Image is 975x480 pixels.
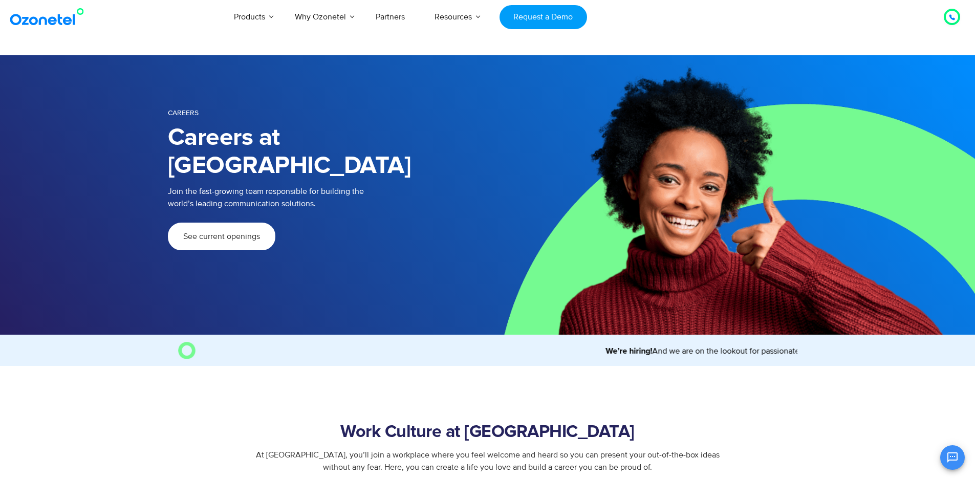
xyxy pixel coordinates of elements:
[940,445,965,470] button: Open chat
[500,5,587,29] a: Request a Demo
[256,450,720,472] span: At [GEOGRAPHIC_DATA], you’ll join a workplace where you feel welcome and heard so you can present...
[183,232,260,241] span: See current openings
[168,185,472,210] p: Join the fast-growing team responsible for building the world’s leading communication solutions.
[201,422,775,443] h2: Work Culture at [GEOGRAPHIC_DATA]
[168,124,488,180] h1: Careers at [GEOGRAPHIC_DATA]
[178,342,196,359] img: O Image
[168,223,275,250] a: See current openings
[200,345,797,357] marquee: And we are on the lookout for passionate,self-driven, hardworking team members to join us. Come, ...
[168,108,199,117] span: Careers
